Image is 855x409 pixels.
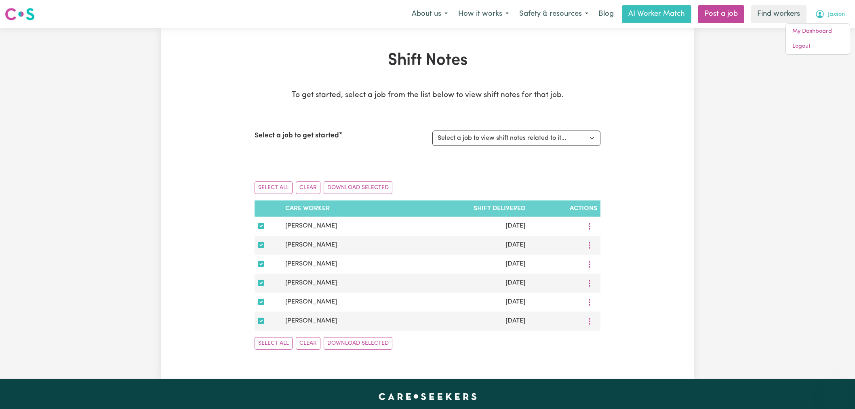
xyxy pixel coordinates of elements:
[255,51,600,70] h1: Shift Notes
[255,131,339,141] label: Select a job to get started
[810,6,850,23] button: My Account
[296,181,320,194] button: Clear
[622,5,691,23] a: AI Worker Match
[751,5,807,23] a: Find workers
[285,223,337,229] span: [PERSON_NAME]
[582,258,597,270] button: More options
[285,318,337,324] span: [PERSON_NAME]
[5,7,35,21] img: Careseekers logo
[823,377,849,403] iframe: Button to launch messaging window
[594,5,619,23] a: Blog
[582,277,597,289] button: More options
[405,293,529,312] td: [DATE]
[582,239,597,251] button: More options
[828,10,845,19] span: Jaxson
[324,337,392,350] button: Download Selected
[786,24,850,39] a: My Dashboard
[453,6,514,23] button: How it works
[255,90,600,101] p: To get started, select a job from the list below to view shift notes for that job.
[405,255,529,274] td: [DATE]
[698,5,744,23] a: Post a job
[296,337,320,350] button: Clear
[285,261,337,267] span: [PERSON_NAME]
[285,205,330,212] span: Care Worker
[285,280,337,286] span: [PERSON_NAME]
[405,200,529,217] th: Shift delivered
[786,39,850,54] a: Logout
[786,23,850,55] div: My Account
[255,181,293,194] button: Select All
[324,181,392,194] button: Download Selected
[529,200,600,217] th: Actions
[255,337,293,350] button: Select All
[406,6,453,23] button: About us
[582,220,597,232] button: More options
[379,393,477,400] a: Careseekers home page
[405,236,529,255] td: [DATE]
[405,274,529,293] td: [DATE]
[405,217,529,236] td: [DATE]
[582,296,597,308] button: More options
[514,6,594,23] button: Safety & resources
[582,315,597,327] button: More options
[5,5,35,23] a: Careseekers logo
[285,299,337,305] span: [PERSON_NAME]
[285,242,337,248] span: [PERSON_NAME]
[405,312,529,331] td: [DATE]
